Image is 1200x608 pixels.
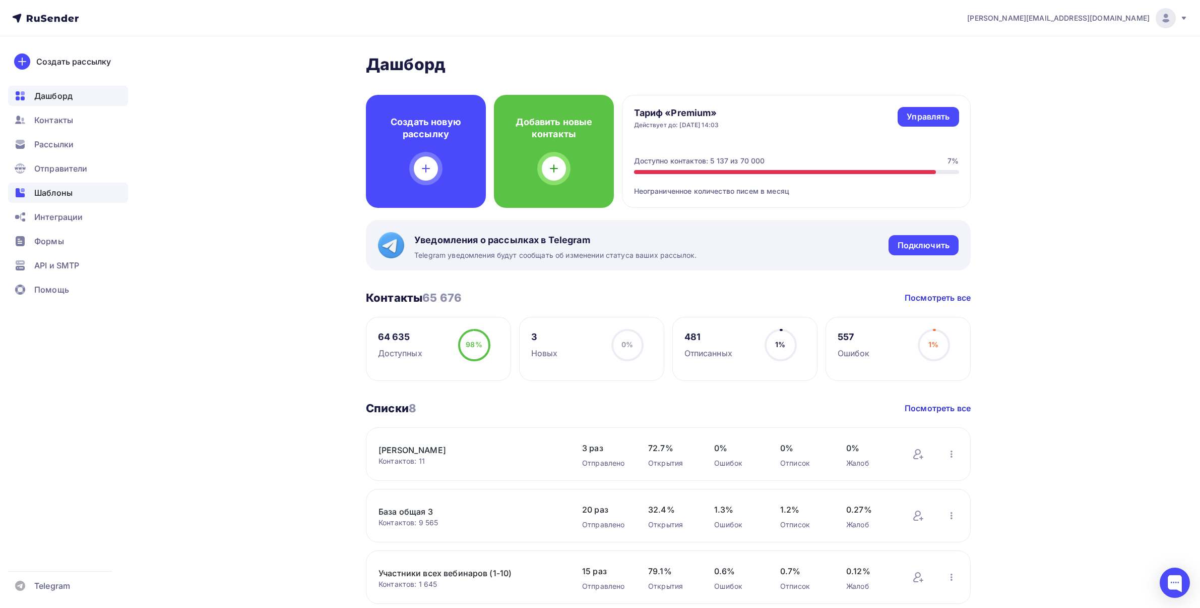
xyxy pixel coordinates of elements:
[838,331,870,343] div: 557
[34,138,74,150] span: Рассылки
[8,183,128,203] a: Шаблоны
[8,134,128,154] a: Рассылки
[531,347,558,359] div: Новых
[8,231,128,251] a: Формы
[634,174,959,196] div: Неограниченное количество писем в месяц
[846,504,892,516] span: 0.27%
[582,565,628,577] span: 15 раз
[366,54,971,75] h2: Дашборд
[714,442,760,454] span: 0%
[34,90,73,102] span: Дашборд
[409,402,416,415] span: 8
[846,581,892,591] div: Жалоб
[846,520,892,530] div: Жалоб
[582,458,628,468] div: Отправлено
[378,444,550,456] a: [PERSON_NAME]
[582,504,628,516] span: 20 раз
[34,580,70,592] span: Telegram
[8,158,128,179] a: Отправители
[780,565,826,577] span: 0.7%
[414,250,697,260] span: Telegram уведомления будут сообщать об изменении статуса ваших рассылок.
[648,565,694,577] span: 79.1%
[34,187,73,199] span: Шаблоны
[414,234,697,246] span: Уведомления о рассылках в Telegram
[948,156,959,166] div: 7%
[34,162,88,175] span: Отправители
[905,292,971,304] a: Посмотреть все
[378,331,422,343] div: 64 635
[648,442,694,454] span: 72.7%
[634,156,765,166] div: Доступно контактов: 5 137 из 70 000
[846,458,892,468] div: Жалоб
[905,402,971,414] a: Посмотреть все
[466,340,482,349] span: 98%
[34,211,83,223] span: Интеграции
[34,114,73,126] span: Контакты
[531,331,558,343] div: 3
[838,347,870,359] div: Ошибок
[422,291,462,304] span: 65 676
[967,13,1150,23] span: [PERSON_NAME][EMAIL_ADDRESS][DOMAIN_NAME]
[378,518,562,528] div: Контактов: 9 565
[714,581,760,591] div: Ошибок
[378,506,550,518] a: База общая 3
[714,458,760,468] div: Ошибок
[780,458,826,468] div: Отписок
[648,581,694,591] div: Открытия
[510,116,598,140] h4: Добавить новые контакты
[648,520,694,530] div: Открытия
[621,340,633,349] span: 0%
[714,520,760,530] div: Ошибок
[780,520,826,530] div: Отписок
[780,504,826,516] span: 1.2%
[684,347,732,359] div: Отписанных
[928,340,938,349] span: 1%
[846,565,892,577] span: 0.12%
[907,111,950,123] div: Управлять
[648,504,694,516] span: 32.4%
[634,121,719,129] div: Действует до: [DATE] 14:03
[648,458,694,468] div: Открытия
[634,107,719,119] h4: Тариф «Premium»
[378,567,550,579] a: Участники всех вебинаров (1-10)
[382,116,470,140] h4: Создать новую рассылку
[8,86,128,106] a: Дашборд
[8,110,128,130] a: Контакты
[366,291,462,305] h3: Контакты
[582,581,628,591] div: Отправлено
[684,331,732,343] div: 481
[780,581,826,591] div: Отписок
[846,442,892,454] span: 0%
[898,240,950,251] div: Подключить
[34,259,79,271] span: API и SMTP
[714,565,760,577] span: 0.6%
[582,520,628,530] div: Отправлено
[378,456,562,466] div: Контактов: 11
[714,504,760,516] span: 1.3%
[378,579,562,589] div: Контактов: 1 645
[366,401,416,415] h3: Списки
[775,340,785,349] span: 1%
[36,56,111,68] div: Создать рассылку
[780,442,826,454] span: 0%
[582,442,628,454] span: 3 раз
[34,284,69,296] span: Помощь
[34,235,64,247] span: Формы
[967,8,1188,28] a: [PERSON_NAME][EMAIL_ADDRESS][DOMAIN_NAME]
[378,347,422,359] div: Доступных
